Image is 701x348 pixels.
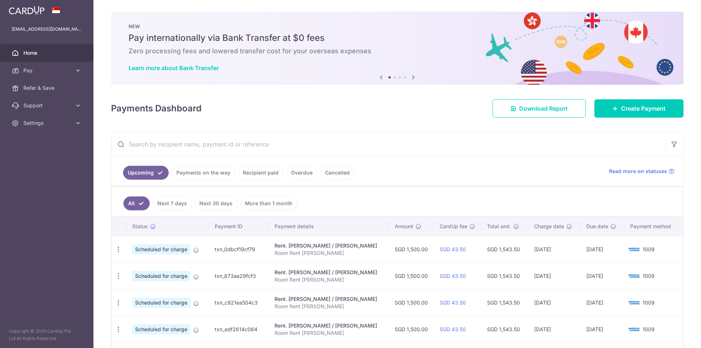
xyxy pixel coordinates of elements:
td: SGD 1,543.50 [481,289,528,316]
input: Search by recipient name, payment id or reference [111,133,666,156]
td: [DATE] [581,263,624,289]
td: SGD 1,543.50 [481,316,528,343]
a: SGD 43.50 [440,326,466,332]
a: SGD 43.50 [440,299,466,306]
span: Home [23,49,72,57]
a: Overdue [286,166,317,180]
span: Support [23,102,72,109]
td: txn_c921ea504c3 [209,289,268,316]
p: [EMAIL_ADDRESS][DOMAIN_NAME] [12,26,82,33]
img: Bank Card [627,325,641,334]
h6: Zero processing fees and lowered transfer cost for your overseas expenses [129,47,666,56]
h4: Payments Dashboard [111,102,202,115]
td: [DATE] [581,289,624,316]
a: Next 7 days [153,196,192,210]
span: Status [132,223,148,230]
span: Scheduled for charge [132,324,190,334]
a: Create Payment [594,99,683,118]
td: SGD 1,543.50 [481,263,528,289]
div: Rent. [PERSON_NAME] / [PERSON_NAME] [275,269,383,276]
td: SGD 1,500.00 [389,236,434,263]
p: NEW [129,23,666,29]
th: Payment method [624,217,683,236]
td: SGD 1,543.50 [481,236,528,263]
a: Upcoming [123,166,169,180]
img: CardUp [9,6,45,15]
th: Payment ID [209,217,268,236]
img: Bank Card [627,245,641,254]
td: SGD 1,500.00 [389,289,434,316]
span: Read more on statuses [609,168,667,175]
p: Room Rent [PERSON_NAME] [275,249,383,257]
a: SGD 43.50 [440,273,466,279]
img: Bank Card [627,298,641,307]
td: SGD 1,500.00 [389,316,434,343]
p: Room Rent [PERSON_NAME] [275,276,383,283]
td: txn_873ae29fcf3 [209,263,268,289]
td: [DATE] [528,263,581,289]
a: Read more on statuses [609,168,674,175]
span: Pay [23,67,72,74]
span: Download Report [519,104,568,113]
td: txn_0dbcf19cf79 [209,236,268,263]
span: Scheduled for charge [132,271,190,281]
a: Recipient paid [238,166,283,180]
span: 1009 [643,299,655,306]
span: Due date [586,223,608,230]
a: All [123,196,150,210]
td: [DATE] [528,316,581,343]
span: Create Payment [621,104,666,113]
td: [DATE] [528,236,581,263]
span: Total amt. [487,223,511,230]
span: Scheduled for charge [132,298,190,308]
a: SGD 43.50 [440,246,466,252]
th: Payment details [269,217,389,236]
span: 1009 [643,246,655,252]
td: txn_edf2614c064 [209,316,268,343]
p: Room Rent [PERSON_NAME] [275,329,383,337]
a: Download Report [493,99,586,118]
h5: Pay internationally via Bank Transfer at $0 fees [129,32,666,44]
img: Bank transfer banner [111,12,683,85]
span: Refer & Save [23,84,72,92]
td: [DATE] [581,236,624,263]
a: Next 30 days [195,196,237,210]
span: 1009 [643,326,655,332]
img: Bank Card [627,272,641,280]
span: Charge date [534,223,564,230]
span: Scheduled for charge [132,244,190,255]
div: Rent. [PERSON_NAME] / [PERSON_NAME] [275,322,383,329]
td: [DATE] [581,316,624,343]
span: CardUp fee [440,223,467,230]
td: [DATE] [528,289,581,316]
p: Room Rent [PERSON_NAME] [275,303,383,310]
span: 1009 [643,273,655,279]
div: Rent. [PERSON_NAME] / [PERSON_NAME] [275,242,383,249]
span: Amount [395,223,413,230]
a: More than 1 month [240,196,297,210]
a: Cancelled [320,166,355,180]
div: Rent. [PERSON_NAME] / [PERSON_NAME] [275,295,383,303]
span: Settings [23,119,72,127]
a: Learn more about Bank Transfer [129,64,219,72]
a: Payments on the way [172,166,235,180]
td: SGD 1,500.00 [389,263,434,289]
